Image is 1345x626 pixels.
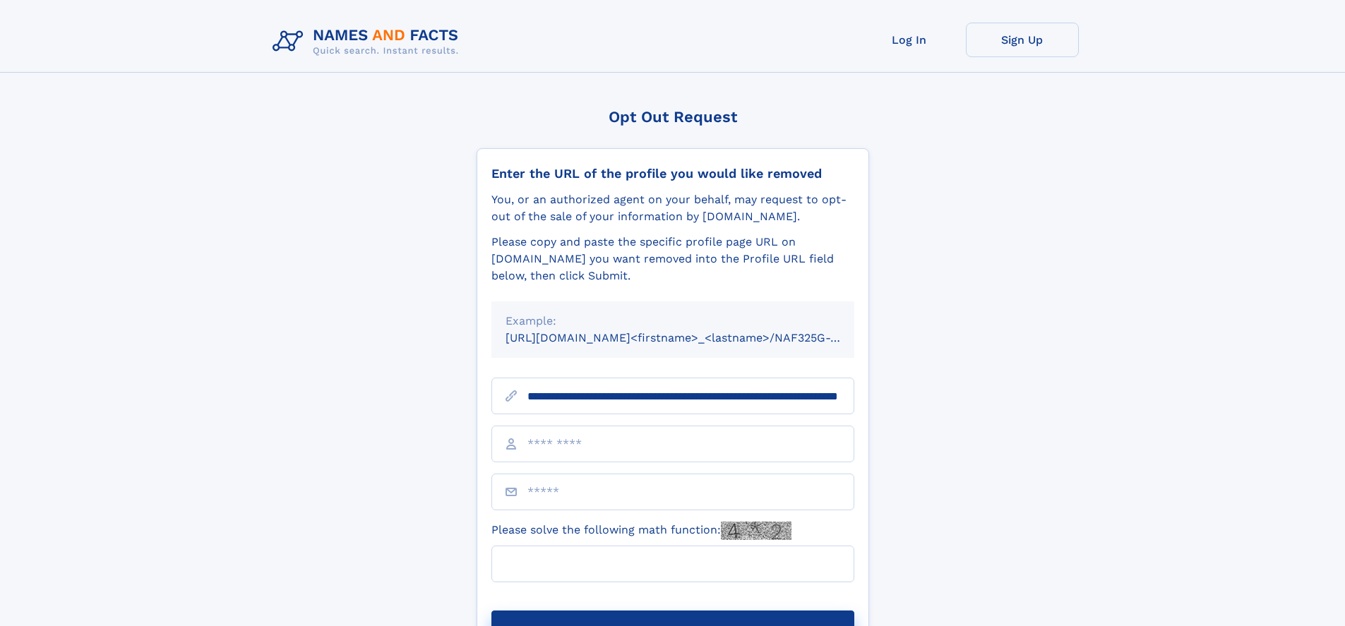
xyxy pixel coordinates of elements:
[966,23,1079,57] a: Sign Up
[477,108,869,126] div: Opt Out Request
[506,331,881,344] small: [URL][DOMAIN_NAME]<firstname>_<lastname>/NAF325G-xxxxxxxx
[853,23,966,57] a: Log In
[491,234,854,284] div: Please copy and paste the specific profile page URL on [DOMAIN_NAME] you want removed into the Pr...
[491,522,791,540] label: Please solve the following math function:
[267,23,470,61] img: Logo Names and Facts
[491,166,854,181] div: Enter the URL of the profile you would like removed
[506,313,840,330] div: Example:
[491,191,854,225] div: You, or an authorized agent on your behalf, may request to opt-out of the sale of your informatio...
